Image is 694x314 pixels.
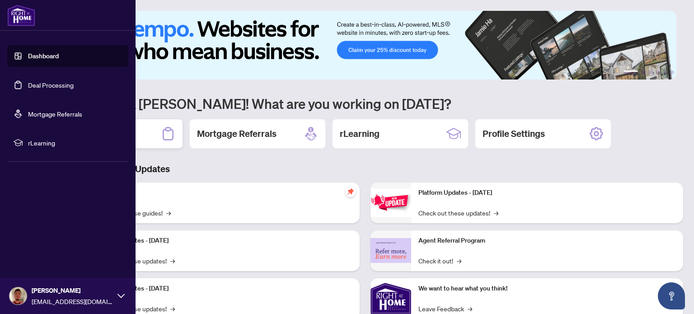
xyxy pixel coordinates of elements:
[624,70,638,74] button: 1
[170,304,175,314] span: →
[663,70,667,74] button: 5
[370,188,411,217] img: Platform Updates - June 23, 2025
[418,236,676,246] p: Agent Referral Program
[28,52,59,60] a: Dashboard
[95,284,352,294] p: Platform Updates - [DATE]
[656,70,660,74] button: 4
[418,208,498,218] a: Check out these updates!→
[166,208,171,218] span: →
[197,127,277,140] h2: Mortgage Referrals
[95,236,352,246] p: Platform Updates - [DATE]
[47,163,683,175] h3: Brokerage & Industry Updates
[32,286,113,295] span: [PERSON_NAME]
[28,110,82,118] a: Mortgage Referrals
[418,284,676,294] p: We want to hear what you think!
[457,256,461,266] span: →
[95,188,352,198] p: Self-Help
[370,238,411,263] img: Agent Referral Program
[170,256,175,266] span: →
[9,287,27,305] img: Profile Icon
[418,188,676,198] p: Platform Updates - [DATE]
[345,186,356,197] span: pushpin
[468,304,472,314] span: →
[642,70,645,74] button: 2
[418,304,472,314] a: Leave Feedback→
[671,70,674,74] button: 6
[494,208,498,218] span: →
[658,282,685,309] button: Open asap
[7,5,35,26] img: logo
[28,81,74,89] a: Deal Processing
[649,70,652,74] button: 3
[340,127,380,140] h2: rLearning
[483,127,545,140] h2: Profile Settings
[47,95,683,112] h1: Welcome back [PERSON_NAME]! What are you working on [DATE]?
[28,138,122,148] span: rLearning
[47,11,676,80] img: Slide 0
[32,296,113,306] span: [EMAIL_ADDRESS][DOMAIN_NAME]
[418,256,461,266] a: Check it out!→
